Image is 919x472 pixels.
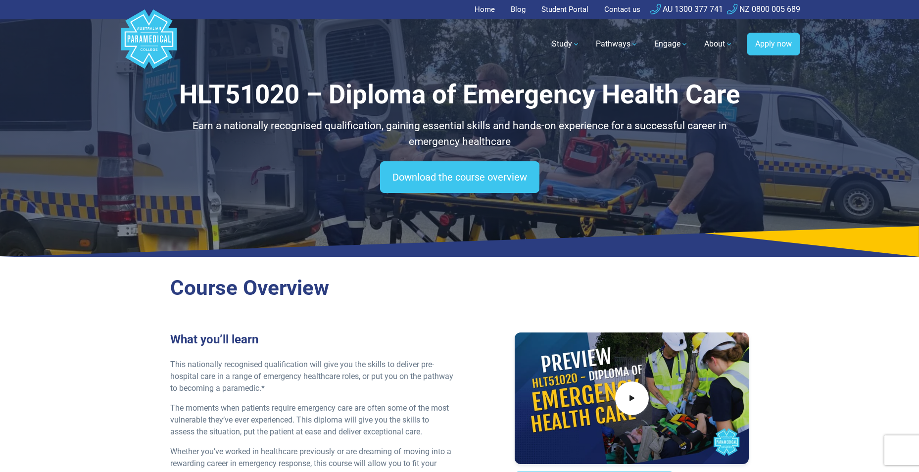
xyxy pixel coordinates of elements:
a: About [698,30,739,58]
h1: HLT51020 – Diploma of Emergency Health Care [170,79,749,110]
h3: What you’ll learn [170,332,454,347]
a: Download the course overview [380,161,539,193]
a: Engage [648,30,694,58]
a: Pathways [590,30,644,58]
a: Australian Paramedical College [119,19,179,69]
p: This nationally recognised qualification will give you the skills to deliver pre-hospital care in... [170,359,454,394]
a: NZ 0800 005 689 [727,4,800,14]
p: The moments when patients require emergency care are often some of the most vulnerable they’ve ev... [170,402,454,438]
a: Study [546,30,586,58]
a: AU 1300 377 741 [650,4,723,14]
p: Earn a nationally recognised qualification, gaining essential skills and hands-on experience for ... [170,118,749,149]
a: Apply now [747,33,800,55]
h2: Course Overview [170,276,749,301]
